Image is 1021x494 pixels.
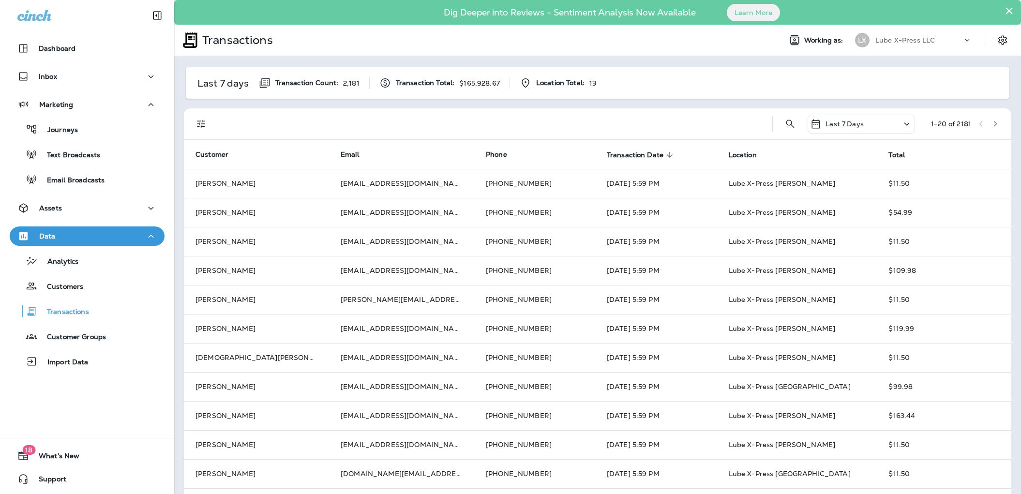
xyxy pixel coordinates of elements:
[729,411,836,420] span: Lube X-Press [PERSON_NAME]
[607,151,663,159] span: Transaction Date
[197,79,249,87] p: Last 7 days
[877,343,1011,372] td: $11.50
[10,351,165,372] button: Import Data
[877,169,1011,198] td: $11.50
[275,79,339,87] span: Transaction Count:
[727,4,780,21] button: Learn More
[184,198,329,227] td: [PERSON_NAME]
[474,459,595,488] td: [PHONE_NUMBER]
[184,256,329,285] td: [PERSON_NAME]
[329,198,474,227] td: [EMAIL_ADDRESS][DOMAIN_NAME]
[329,285,474,314] td: [PERSON_NAME][EMAIL_ADDRESS][DOMAIN_NAME]
[10,169,165,190] button: Email Broadcasts
[826,120,864,128] p: Last 7 Days
[607,150,676,159] span: Transaction Date
[10,226,165,246] button: Data
[39,101,73,108] p: Marketing
[474,256,595,285] td: [PHONE_NUMBER]
[595,256,717,285] td: [DATE] 5:59 PM
[855,33,870,47] div: LX
[192,114,211,134] button: Filters
[595,285,717,314] td: [DATE] 5:59 PM
[931,120,971,128] div: 1 - 20 of 2181
[474,343,595,372] td: [PHONE_NUMBER]
[38,126,78,135] p: Journeys
[39,232,56,240] p: Data
[198,33,273,47] p: Transactions
[10,446,165,465] button: 18What's New
[343,79,360,87] p: 2,181
[10,119,165,139] button: Journeys
[729,208,836,217] span: Lube X-Press [PERSON_NAME]
[459,79,500,87] p: $165,928.67
[877,227,1011,256] td: $11.50
[474,314,595,343] td: [PHONE_NUMBER]
[877,256,1011,285] td: $109.98
[474,285,595,314] td: [PHONE_NUMBER]
[37,308,89,317] p: Transactions
[589,79,596,87] p: 13
[329,314,474,343] td: [EMAIL_ADDRESS][DOMAIN_NAME]
[29,475,66,487] span: Support
[729,440,836,449] span: Lube X-Press [PERSON_NAME]
[888,151,905,159] span: Total
[10,301,165,321] button: Transactions
[184,459,329,488] td: [PERSON_NAME]
[729,237,836,246] span: Lube X-Press [PERSON_NAME]
[875,36,935,44] p: Lube X-Press LLC
[396,79,455,87] span: Transaction Total:
[329,430,474,459] td: [EMAIL_ADDRESS][DOMAIN_NAME]
[329,227,474,256] td: [EMAIL_ADDRESS][DOMAIN_NAME]
[888,150,917,159] span: Total
[474,430,595,459] td: [PHONE_NUMBER]
[994,31,1011,49] button: Settings
[10,39,165,58] button: Dashboard
[729,151,757,159] span: Location
[184,314,329,343] td: [PERSON_NAME]
[595,314,717,343] td: [DATE] 5:59 PM
[37,283,83,292] p: Customers
[10,326,165,346] button: Customer Groups
[10,469,165,489] button: Support
[184,430,329,459] td: [PERSON_NAME]
[195,150,228,159] span: Customer
[29,452,79,464] span: What's New
[729,266,836,275] span: Lube X-Press [PERSON_NAME]
[729,324,836,333] span: Lube X-Press [PERSON_NAME]
[877,430,1011,459] td: $11.50
[184,401,329,430] td: [PERSON_NAME]
[595,372,717,401] td: [DATE] 5:59 PM
[39,204,62,212] p: Assets
[729,469,851,478] span: Lube X-Press [GEOGRAPHIC_DATA]
[729,150,769,159] span: Location
[416,11,724,14] p: Dig Deeper into Reviews - Sentiment Analysis Now Available
[10,198,165,218] button: Assets
[877,285,1011,314] td: $11.50
[38,257,78,267] p: Analytics
[329,459,474,488] td: [DOMAIN_NAME][EMAIL_ADDRESS][DOMAIN_NAME]
[37,176,105,185] p: Email Broadcasts
[37,151,100,160] p: Text Broadcasts
[595,430,717,459] td: [DATE] 5:59 PM
[595,401,717,430] td: [DATE] 5:59 PM
[877,198,1011,227] td: $54.99
[474,198,595,227] td: [PHONE_NUMBER]
[804,36,845,45] span: Working as:
[10,67,165,86] button: Inbox
[877,372,1011,401] td: $99.98
[10,251,165,271] button: Analytics
[37,333,106,342] p: Customer Groups
[39,45,75,52] p: Dashboard
[329,343,474,372] td: [EMAIL_ADDRESS][DOMAIN_NAME]
[184,227,329,256] td: [PERSON_NAME]
[877,314,1011,343] td: $119.99
[329,372,474,401] td: [EMAIL_ADDRESS][DOMAIN_NAME]
[38,358,89,367] p: Import Data
[474,227,595,256] td: [PHONE_NUMBER]
[184,169,329,198] td: [PERSON_NAME]
[536,79,585,87] span: Location Total:
[329,256,474,285] td: [EMAIL_ADDRESS][DOMAIN_NAME]
[595,459,717,488] td: [DATE] 5:59 PM
[10,276,165,296] button: Customers
[1005,3,1014,18] button: Close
